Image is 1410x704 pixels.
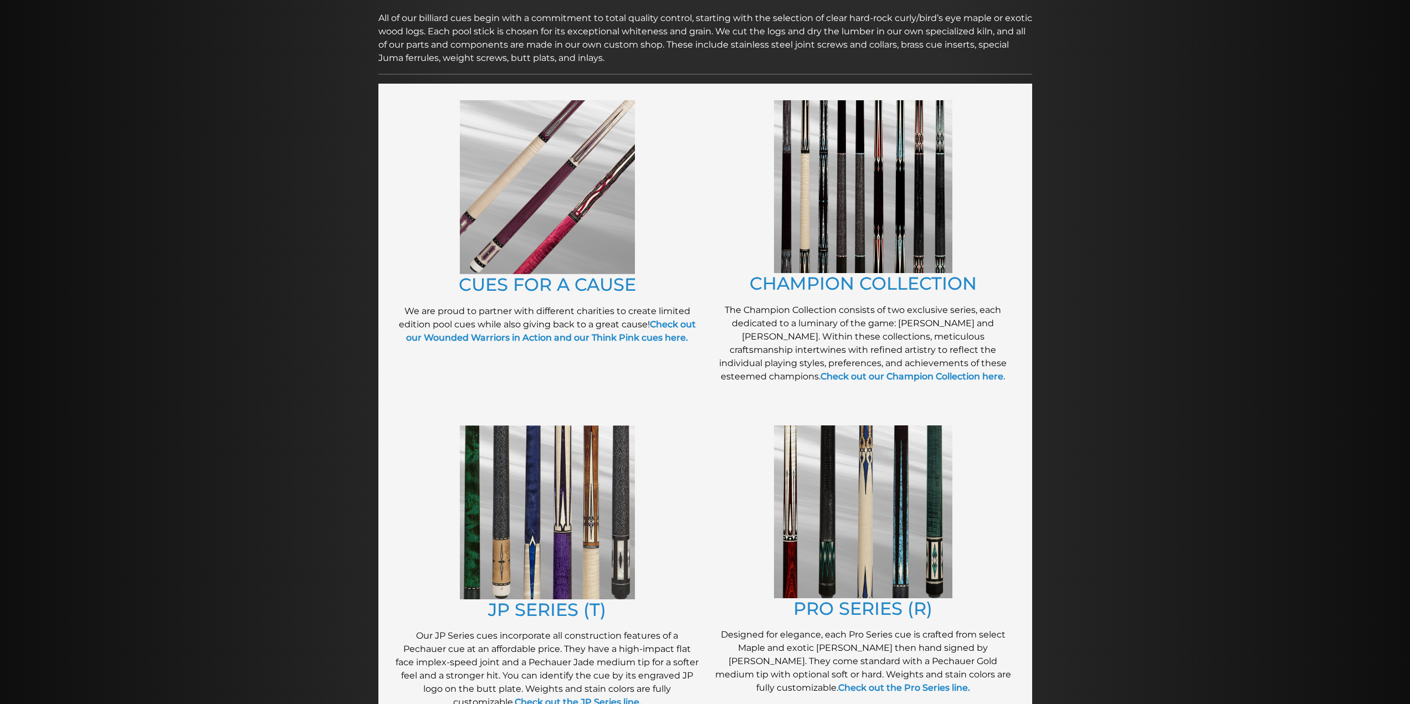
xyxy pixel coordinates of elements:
a: Check out our Wounded Warriors in Action and our Think Pink cues here. [406,319,696,343]
p: The Champion Collection consists of two exclusive series, each dedicated to a luminary of the gam... [711,304,1016,383]
a: CUES FOR A CAUSE [459,274,636,295]
a: CHAMPION COLLECTION [750,273,977,294]
p: Designed for elegance, each Pro Series cue is crafted from select Maple and exotic [PERSON_NAME] ... [711,628,1016,695]
a: PRO SERIES (R) [793,598,932,619]
a: Check out our Champion Collection here [821,371,1003,382]
a: Check out the Pro Series line. [838,682,970,693]
a: JP SERIES (T) [488,599,606,620]
p: We are proud to partner with different charities to create limited edition pool cues while also g... [395,305,700,345]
